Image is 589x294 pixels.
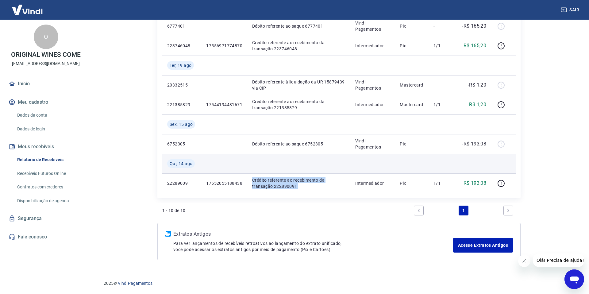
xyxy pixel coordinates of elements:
[170,161,192,167] span: Qui, 14 ago
[464,180,487,187] p: R$ 193,08
[400,180,424,186] p: Pix
[564,269,584,289] iframe: Botão para abrir a janela de mensagens
[468,81,486,89] p: -R$ 1,20
[15,181,84,193] a: Contratos com credores
[167,23,196,29] p: 6777401
[252,141,345,147] p: Débito referente ao saque 6752305
[7,212,84,225] a: Segurança
[15,167,84,180] a: Recebíveis Futuros Online
[503,206,513,215] a: Next page
[167,82,196,88] p: 20332515
[15,123,84,135] a: Dados de login
[7,95,84,109] button: Meu cadastro
[167,43,196,49] p: 223746048
[462,140,486,148] p: -R$ 193,08
[453,238,513,253] a: Acesse Extratos Antigos
[533,253,584,267] iframe: Mensagem da empresa
[433,102,452,108] p: 1/1
[12,60,80,67] p: [EMAIL_ADDRESS][DOMAIN_NAME]
[173,230,453,238] p: Extratos Antigos
[252,40,345,52] p: Crédito referente ao recebimento da transação 223746048
[400,141,424,147] p: Pix
[167,102,196,108] p: 221385829
[433,141,452,147] p: -
[400,82,424,88] p: Mastercard
[433,82,452,88] p: -
[459,206,468,215] a: Page 1 is your current page
[7,140,84,153] button: Meus recebíveis
[433,180,452,186] p: 1/1
[167,180,196,186] p: 222890091
[252,79,345,91] p: Débito referente à liquidação da UR 15879439 via CIP
[170,62,191,68] span: Ter, 19 ago
[206,180,242,186] p: 17552055188438
[469,101,486,108] p: R$ 1,20
[167,141,196,147] p: 6752305
[355,102,390,108] p: Intermediador
[400,23,424,29] p: Pix
[118,281,152,286] a: Vindi Pagamentos
[400,102,424,108] p: Mastercard
[433,23,452,29] p: -
[173,240,453,253] p: Para ver lançamentos de recebíveis retroativos ao lançamento do extrato unificado, você pode aces...
[7,230,84,244] a: Fale conosco
[355,180,390,186] p: Intermediador
[15,195,84,207] a: Disponibilização de agenda
[162,207,186,214] p: 1 - 10 de 10
[355,138,390,150] p: Vindi Pagamentos
[7,77,84,91] a: Início
[15,153,84,166] a: Relatório de Recebíveis
[4,4,52,9] span: Olá! Precisa de ajuda?
[355,20,390,32] p: Vindi Pagamentos
[400,43,424,49] p: Pix
[464,42,487,49] p: R$ 165,20
[7,0,47,19] img: Vindi
[462,22,486,30] p: -R$ 165,20
[433,43,452,49] p: 1/1
[355,79,390,91] p: Vindi Pagamentos
[518,255,530,267] iframe: Fechar mensagem
[34,25,58,49] div: O
[252,177,345,189] p: Crédito referente ao recebimento da transação 222890091
[165,231,171,237] img: ícone
[104,280,574,287] p: 2025 ©
[252,99,345,111] p: Crédito referente ao recebimento da transação 221385829
[414,206,424,215] a: Previous page
[170,121,193,127] span: Sex, 15 ago
[206,102,242,108] p: 17544194481671
[355,43,390,49] p: Intermediador
[252,23,345,29] p: Débito referente ao saque 6777401
[206,43,242,49] p: 17556971774870
[560,4,582,16] button: Sair
[15,109,84,122] a: Dados da conta
[411,203,516,218] ul: Pagination
[11,52,80,58] p: ORIGINAL WINES COME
